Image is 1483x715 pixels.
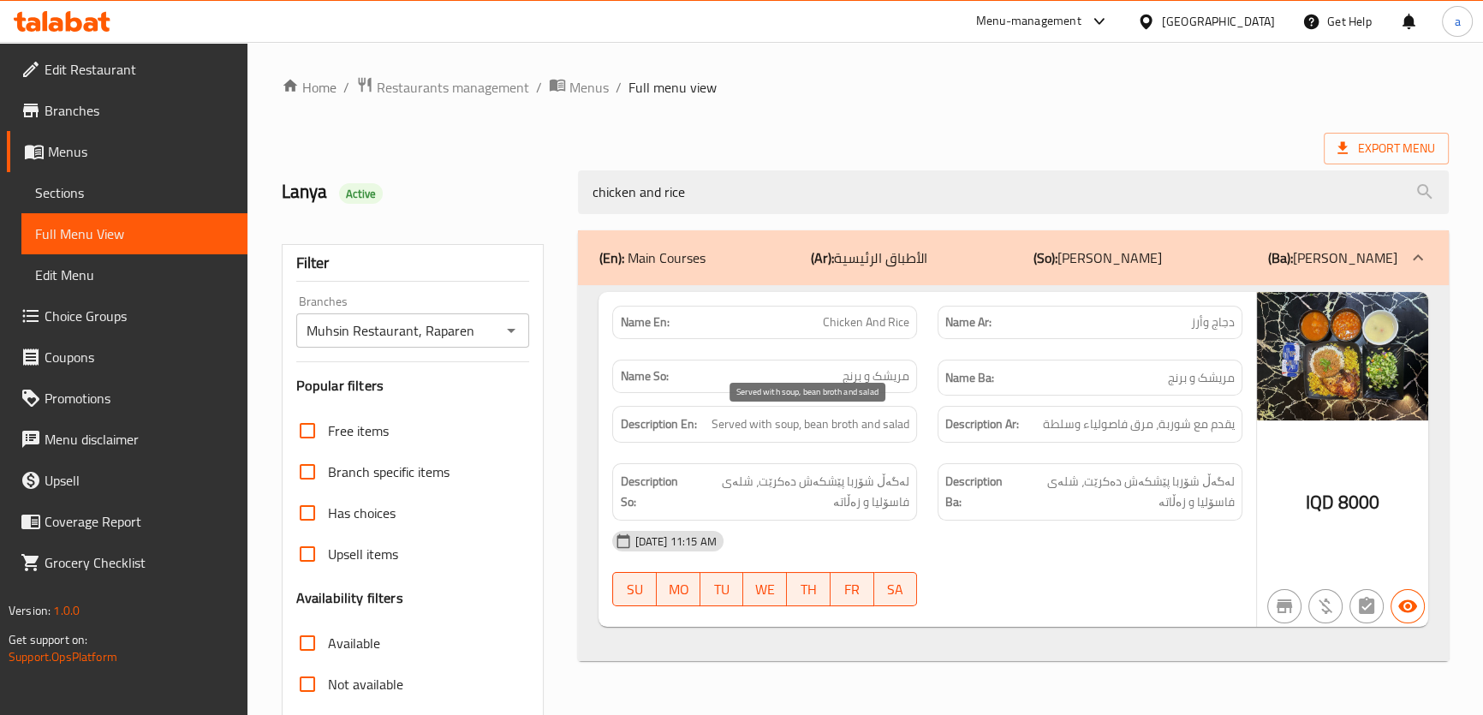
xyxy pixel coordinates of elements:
[1191,313,1235,331] span: دجاج وأرز
[578,285,1448,661] div: (En): Main Courses(Ar):الأطباق الرئيسية(So):[PERSON_NAME](Ba):[PERSON_NAME]
[1324,133,1449,164] span: Export Menu
[7,542,247,583] a: Grocery Checklist
[837,577,867,602] span: FR
[21,254,247,295] a: Edit Menu
[1168,367,1235,389] span: مریشک و برنج
[700,572,744,606] button: TU
[549,76,609,98] a: Menus
[712,414,909,435] span: Served with soup, bean broth and salad
[328,633,380,653] span: Available
[7,131,247,172] a: Menus
[599,245,623,271] b: (En):
[794,577,824,602] span: TH
[664,577,694,602] span: MO
[1033,247,1162,268] p: [PERSON_NAME]
[536,77,542,98] li: /
[53,599,80,622] span: 1.0.0
[1337,486,1379,519] span: 8000
[296,245,530,282] div: Filter
[45,511,234,532] span: Coverage Report
[620,367,668,385] strong: Name So:
[45,470,234,491] span: Upsell
[7,501,247,542] a: Coverage Report
[1162,12,1275,31] div: [GEOGRAPHIC_DATA]
[1043,414,1235,435] span: يقدم مع شوربة، مرق فاصولياء وسلطة
[628,77,717,98] span: Full menu view
[35,265,234,285] span: Edit Menu
[296,376,530,396] h3: Popular filters
[1268,245,1293,271] b: (Ba):
[707,577,737,602] span: TU
[823,313,909,331] span: Chicken And Rice
[21,213,247,254] a: Full Menu View
[976,11,1081,32] div: Menu-management
[743,572,787,606] button: WE
[874,572,918,606] button: SA
[343,77,349,98] li: /
[45,552,234,573] span: Grocery Checklist
[45,347,234,367] span: Coupons
[616,77,622,98] li: /
[628,533,723,550] span: [DATE] 11:15 AM
[1306,486,1334,519] span: IQD
[945,414,1019,435] strong: Description Ar:
[843,367,909,385] span: مریشک و برنج
[620,313,669,331] strong: Name En:
[377,77,529,98] span: Restaurants management
[1012,471,1234,513] span: لەگەڵ شۆربا پێشکەش دەکرێت، شلەی فاسۆلیا و زەڵاتە
[9,599,51,622] span: Version:
[569,77,609,98] span: Menus
[811,245,834,271] b: (Ar):
[578,170,1448,214] input: search
[339,183,384,204] div: Active
[620,414,696,435] strong: Description En:
[1454,12,1460,31] span: a
[1267,589,1301,623] button: Not branch specific item
[811,247,927,268] p: الأطباق الرئيسية
[620,577,650,602] span: SU
[356,76,529,98] a: Restaurants management
[787,572,831,606] button: TH
[282,179,558,205] h2: Lanya
[35,223,234,244] span: Full Menu View
[1337,138,1435,159] span: Export Menu
[1308,589,1343,623] button: Purchased item
[328,420,389,441] span: Free items
[35,182,234,203] span: Sections
[45,388,234,408] span: Promotions
[499,319,523,343] button: Open
[578,230,1448,285] div: (En): Main Courses(Ar):الأطباق الرئيسية(So):[PERSON_NAME](Ba):[PERSON_NAME]
[657,572,700,606] button: MO
[620,471,683,513] strong: Description So:
[7,460,247,501] a: Upsell
[1268,247,1397,268] p: [PERSON_NAME]
[7,337,247,378] a: Coupons
[45,100,234,121] span: Branches
[945,471,1009,513] strong: Description Ba:
[45,306,234,326] span: Choice Groups
[328,503,396,523] span: Has choices
[296,588,403,608] h3: Availability filters
[1033,245,1057,271] b: (So):
[945,313,992,331] strong: Name Ar:
[328,674,403,694] span: Not available
[750,577,780,602] span: WE
[328,462,450,482] span: Branch specific items
[687,471,909,513] span: لەگەڵ شۆربا پێشکەش دەکرێت، شلەی فاسۆلیا و زەڵاتە
[21,172,247,213] a: Sections
[945,367,994,389] strong: Name Ba:
[9,629,87,651] span: Get support on:
[7,295,247,337] a: Choice Groups
[45,429,234,450] span: Menu disclaimer
[7,419,247,460] a: Menu disclaimer
[831,572,874,606] button: FR
[9,646,117,668] a: Support.OpsPlatform
[48,141,234,162] span: Menus
[339,186,384,202] span: Active
[1391,589,1425,623] button: Available
[612,572,657,606] button: SU
[1257,292,1428,420] img: chicken_rice638931974609268423.jpg
[328,544,398,564] span: Upsell items
[881,577,911,602] span: SA
[7,378,247,419] a: Promotions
